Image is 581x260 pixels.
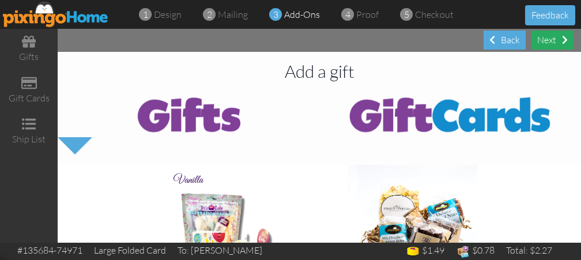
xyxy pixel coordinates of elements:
[525,5,575,25] button: Feedback
[207,8,212,21] span: 2
[319,91,581,137] img: gift-cards-toggle2.png
[191,244,262,256] span: [PERSON_NAME]
[345,8,350,21] span: 4
[415,9,454,20] span: checkout
[531,31,574,50] div: Next
[3,1,109,27] img: pixingo logo
[218,9,248,20] span: mailing
[284,9,320,20] span: add-ons
[356,9,379,20] span: proof
[506,244,552,257] div: Total: $2.27
[404,8,409,21] span: 5
[178,244,189,256] span: To:
[450,243,500,260] td: $0.78
[273,8,278,21] span: 3
[456,244,470,259] img: expense-icon.png
[154,9,182,20] span: design
[143,8,148,21] span: 1
[58,61,581,82] div: Add a gift
[12,243,88,258] td: #135684-74971
[484,31,526,50] div: Back
[58,91,319,137] img: gifts-toggle.png
[400,243,450,260] td: $1.49
[406,244,420,259] img: points-icon.png
[88,243,172,258] td: Large Folded Card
